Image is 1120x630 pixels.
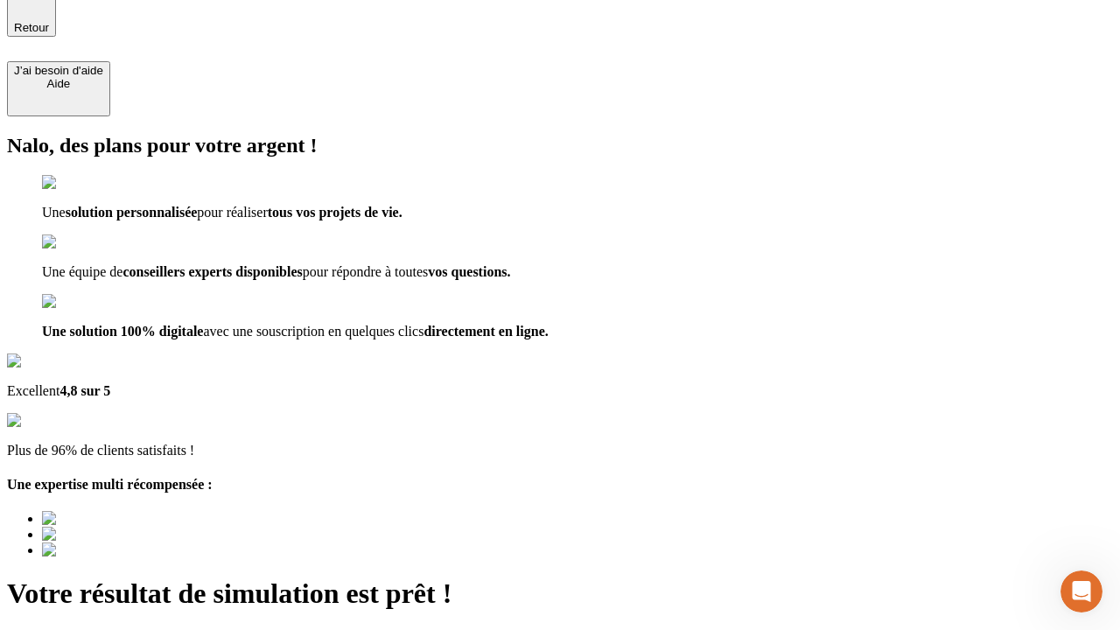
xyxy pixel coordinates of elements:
[197,205,267,220] span: pour réaliser
[42,511,204,527] img: Best savings advice award
[42,264,122,279] span: Une équipe de
[14,64,103,77] div: J’ai besoin d'aide
[7,61,110,116] button: J’ai besoin d'aideAide
[42,542,204,558] img: Best savings advice award
[7,477,1113,493] h4: Une expertise multi récompensée :
[42,324,203,339] span: Une solution 100% digitale
[423,324,548,339] span: directement en ligne.
[42,234,117,250] img: checkmark
[268,205,402,220] span: tous vos projets de vie.
[14,21,49,34] span: Retour
[42,527,204,542] img: Best savings advice award
[7,443,1113,458] p: Plus de 96% de clients satisfaits !
[42,175,117,191] img: checkmark
[59,383,110,398] span: 4,8 sur 5
[428,264,510,279] span: vos questions.
[14,77,103,90] div: Aide
[122,264,302,279] span: conseillers experts disponibles
[42,294,117,310] img: checkmark
[7,413,94,429] img: reviews stars
[203,324,423,339] span: avec une souscription en quelques clics
[7,353,108,369] img: Google Review
[42,205,66,220] span: Une
[7,134,1113,157] h2: Nalo, des plans pour votre argent !
[1060,570,1102,612] iframe: Intercom live chat
[7,577,1113,610] h1: Votre résultat de simulation est prêt !
[66,205,198,220] span: solution personnalisée
[303,264,429,279] span: pour répondre à toutes
[7,383,59,398] span: Excellent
